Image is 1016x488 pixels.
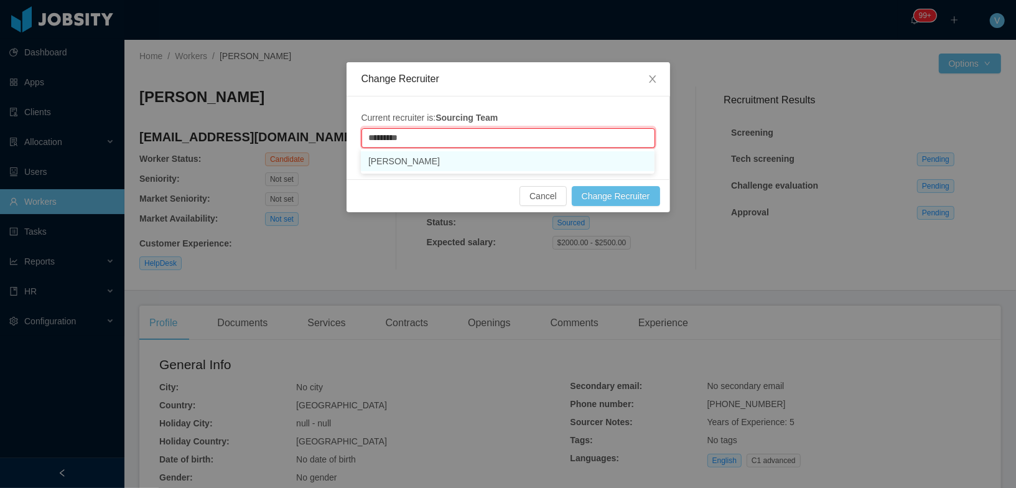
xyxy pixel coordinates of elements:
[520,186,567,206] button: Cancel
[572,186,660,206] button: Change Recruiter
[635,62,670,97] button: Close
[361,113,498,123] span: Current recruiter is:
[361,72,655,86] div: Change Recruiter
[361,151,655,171] li: [PERSON_NAME]
[436,113,498,123] strong: Sourcing Team
[648,74,658,84] i: icon: close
